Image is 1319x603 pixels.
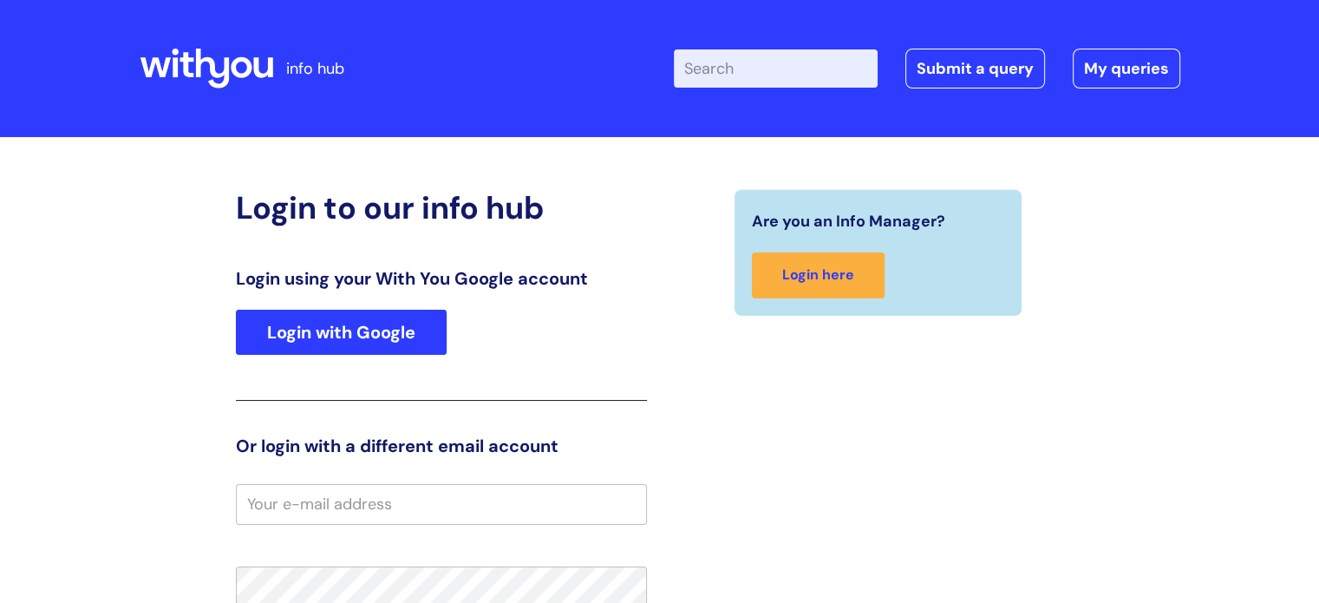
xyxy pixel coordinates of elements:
[286,55,344,82] p: info hub
[1073,49,1180,88] a: My queries
[236,310,447,355] a: Login with Google
[236,484,647,524] input: Your e-mail address
[236,189,647,226] h2: Login to our info hub
[752,252,885,298] a: Login here
[905,49,1045,88] a: Submit a query
[236,436,647,456] h3: Or login with a different email account
[236,268,647,289] h3: Login using your With You Google account
[752,207,945,235] span: Are you an Info Manager?
[674,49,878,88] input: Search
